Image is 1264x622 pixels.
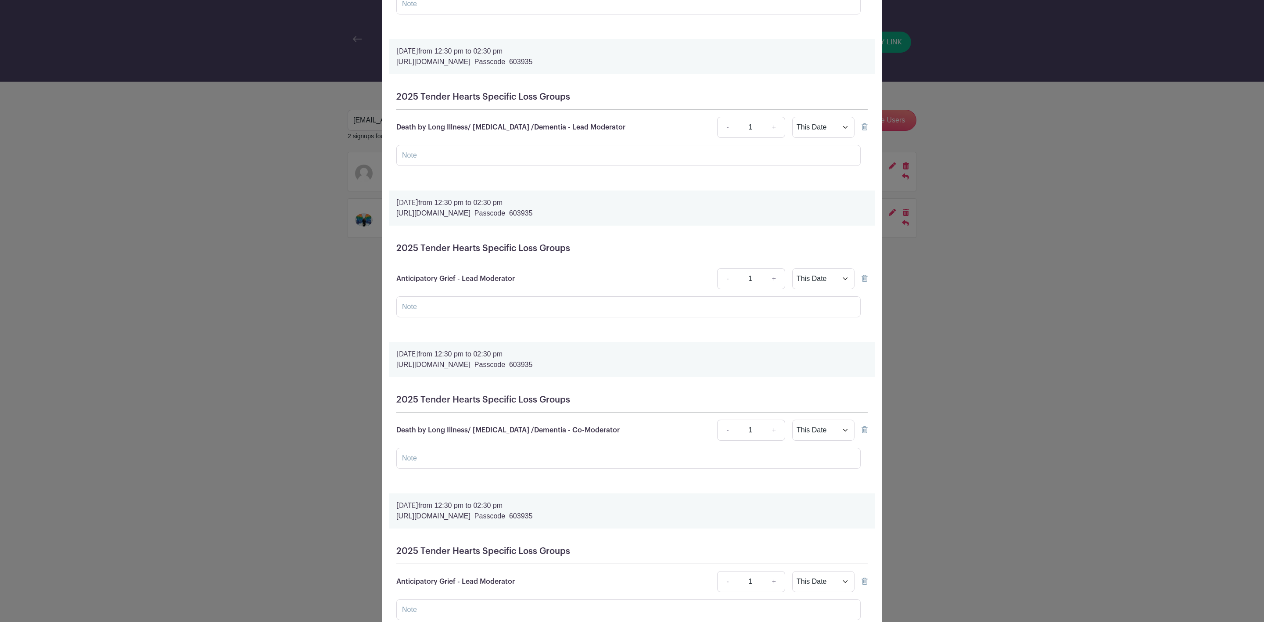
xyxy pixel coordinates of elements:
[396,122,625,133] p: Death by Long Illness/ [MEDICAL_DATA] /Dementia - Lead Moderator
[396,576,515,587] p: Anticipatory Grief - Lead Moderator
[396,48,418,55] strong: [DATE]
[396,92,868,102] h5: 2025 Tender Hearts Specific Loss Groups
[717,420,737,441] a: -
[396,425,620,435] p: Death by Long Illness/ [MEDICAL_DATA] /Dementia - Co-Moderator
[396,243,868,254] h5: 2025 Tender Hearts Specific Loss Groups
[396,448,861,469] input: Note
[396,502,418,509] strong: [DATE]
[396,395,868,405] h5: 2025 Tender Hearts Specific Loss Groups
[396,351,418,358] strong: [DATE]
[763,420,785,441] a: +
[396,46,868,57] p: from 12:30 pm to 02:30 pm
[396,208,868,219] p: [URL][DOMAIN_NAME] Passcode 603935
[717,117,737,138] a: -
[396,500,868,511] p: from 12:30 pm to 02:30 pm
[717,571,737,592] a: -
[396,273,515,284] p: Anticipatory Grief - Lead Moderator
[763,268,785,289] a: +
[396,296,861,317] input: Note
[717,268,737,289] a: -
[396,546,868,557] h5: 2025 Tender Hearts Specific Loss Groups
[396,511,868,521] p: [URL][DOMAIN_NAME] Passcode 603935
[396,349,868,360] p: from 12:30 pm to 02:30 pm
[396,599,861,620] input: Note
[763,117,785,138] a: +
[396,198,868,208] p: from 12:30 pm to 02:30 pm
[396,57,868,67] p: [URL][DOMAIN_NAME] Passcode 603935
[396,199,418,206] strong: [DATE]
[396,145,861,166] input: Note
[763,571,785,592] a: +
[396,360,868,370] p: [URL][DOMAIN_NAME] Passcode 603935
